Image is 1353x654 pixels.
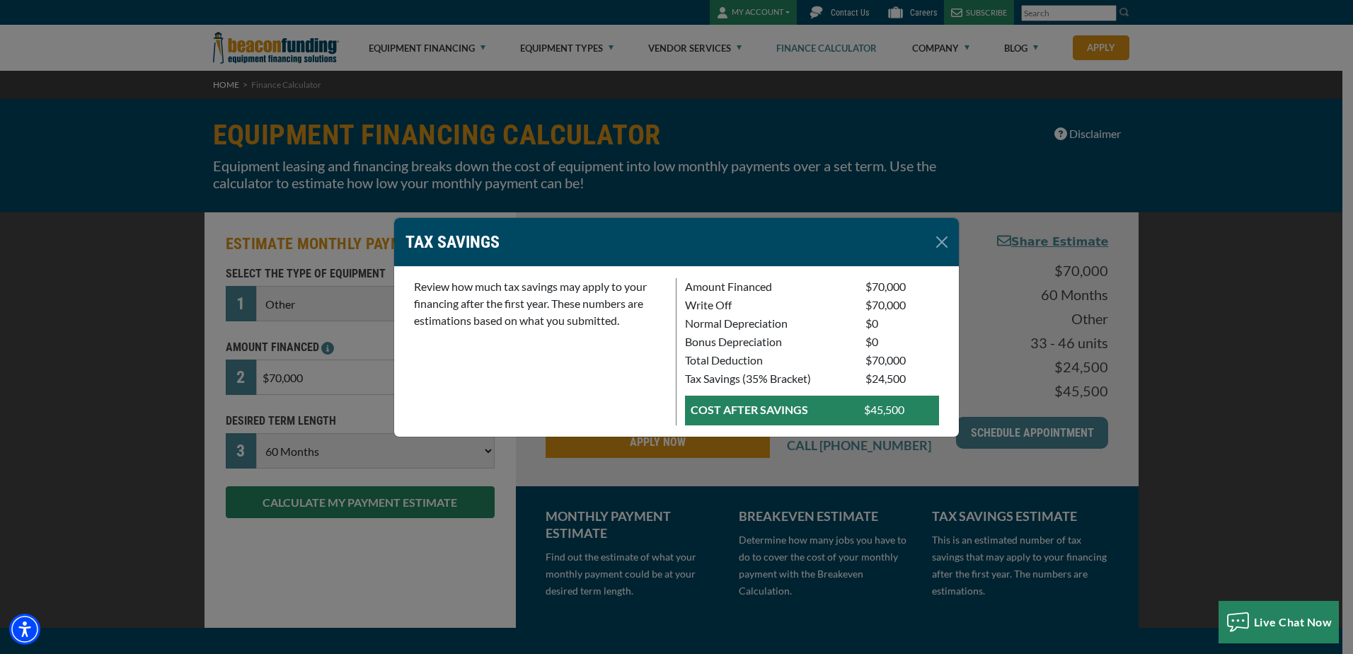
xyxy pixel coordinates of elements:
[1219,601,1340,643] button: Live Chat Now
[865,370,939,387] p: $24,500
[685,352,848,369] p: Total Deduction
[865,297,939,314] p: $70,000
[685,278,848,295] p: Amount Financed
[685,370,848,387] p: Tax Savings (35% Bracket)
[931,231,953,253] button: Close
[865,333,939,350] p: $0
[864,401,933,418] p: $45,500
[865,352,939,369] p: $70,000
[405,229,500,255] p: TAX SAVINGS
[414,278,667,329] p: Review how much tax savings may apply to your financing after the first year. These numbers are e...
[865,278,939,295] p: $70,000
[865,315,939,332] p: $0
[9,614,40,645] div: Accessibility Menu
[1254,615,1332,629] span: Live Chat Now
[685,297,848,314] p: Write Off
[691,401,847,418] p: COST AFTER SAVINGS
[685,315,848,332] p: Normal Depreciation
[685,333,848,350] p: Bonus Depreciation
